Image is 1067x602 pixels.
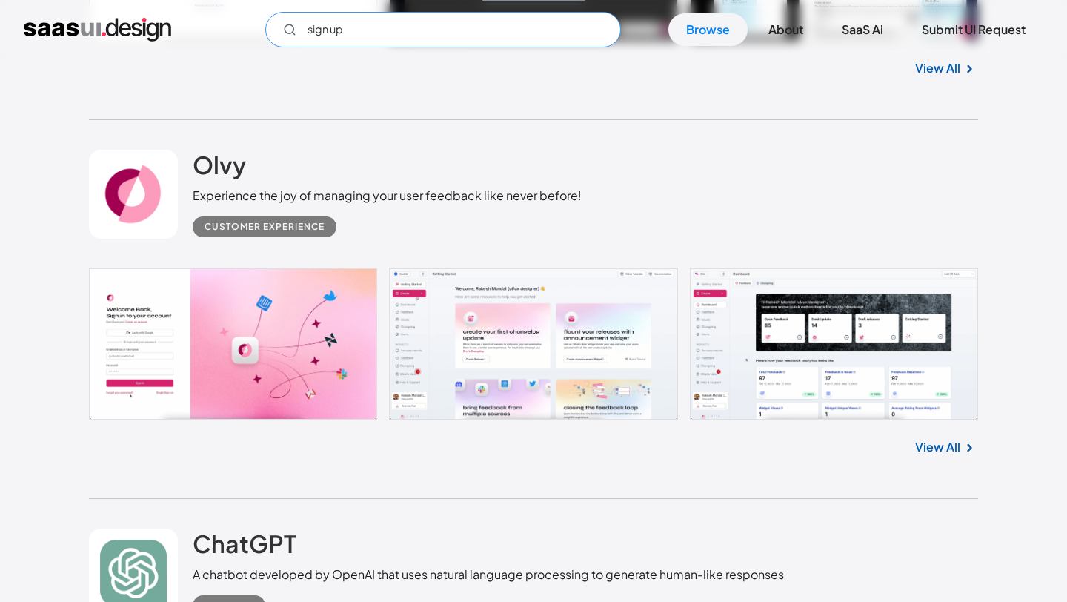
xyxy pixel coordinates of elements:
div: Customer Experience [205,218,325,236]
a: View All [915,438,960,456]
a: home [24,18,171,42]
div: A chatbot developed by OpenAI that uses natural language processing to generate human-like responses [193,566,784,583]
a: SaaS Ai [824,13,901,46]
a: View All [915,59,960,77]
h2: ChatGPT [193,529,296,558]
a: Submit UI Request [904,13,1043,46]
a: Browse [668,13,748,46]
form: Email Form [265,12,621,47]
a: About [751,13,821,46]
input: Search UI designs you're looking for... [265,12,621,47]
div: Experience the joy of managing your user feedback like never before! [193,187,582,205]
h2: Olvy [193,150,246,179]
a: Olvy [193,150,246,187]
a: ChatGPT [193,529,296,566]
